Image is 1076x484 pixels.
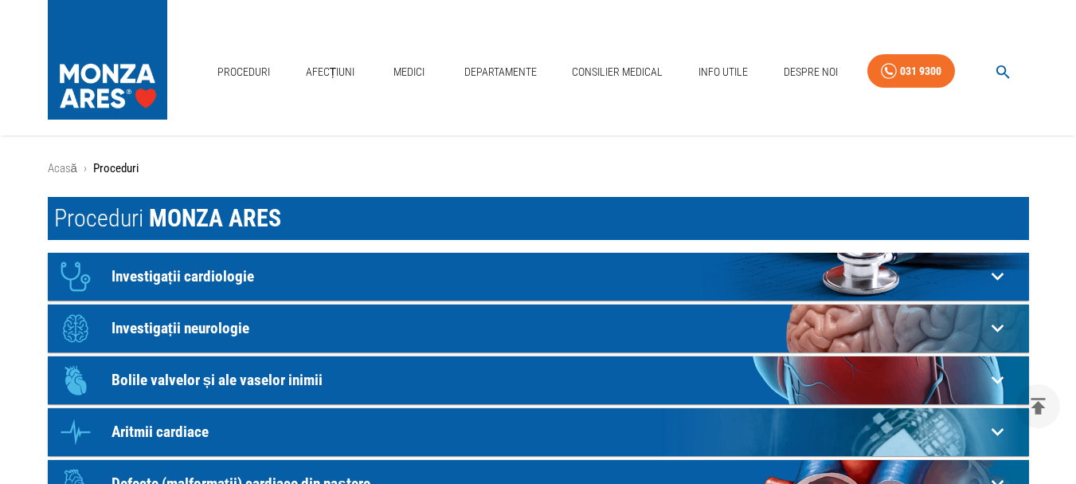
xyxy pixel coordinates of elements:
a: Info Utile [692,56,754,89]
a: 031 9300 [867,54,955,89]
div: IconInvestigații cardiologie [48,253,1029,301]
p: Bolile valvelor și ale vaselor inimii [112,372,985,388]
li: › [84,159,87,178]
p: Investigații neurologie [112,320,985,336]
button: delete [1016,384,1060,428]
p: Investigații cardiologie [112,268,985,285]
a: Medici [384,56,435,89]
p: Aritmii cardiace [112,423,985,440]
div: IconAritmii cardiace [48,408,1029,456]
span: MONZA ARES [149,204,281,232]
div: Icon [52,253,100,301]
a: Despre Noi [777,56,844,89]
a: Afecțiuni [299,56,362,89]
a: Departamente [458,56,543,89]
div: Icon [52,305,100,352]
div: 031 9300 [900,61,941,81]
a: Acasă [48,161,77,175]
nav: breadcrumb [48,159,1029,178]
div: Icon [52,356,100,404]
div: IconInvestigații neurologie [48,305,1029,352]
p: Proceduri [93,159,139,178]
a: Consilier Medical [565,56,669,89]
a: Proceduri [211,56,276,89]
h1: Proceduri [48,197,1029,240]
div: Icon [52,408,100,456]
div: IconBolile valvelor și ale vaselor inimii [48,356,1029,404]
